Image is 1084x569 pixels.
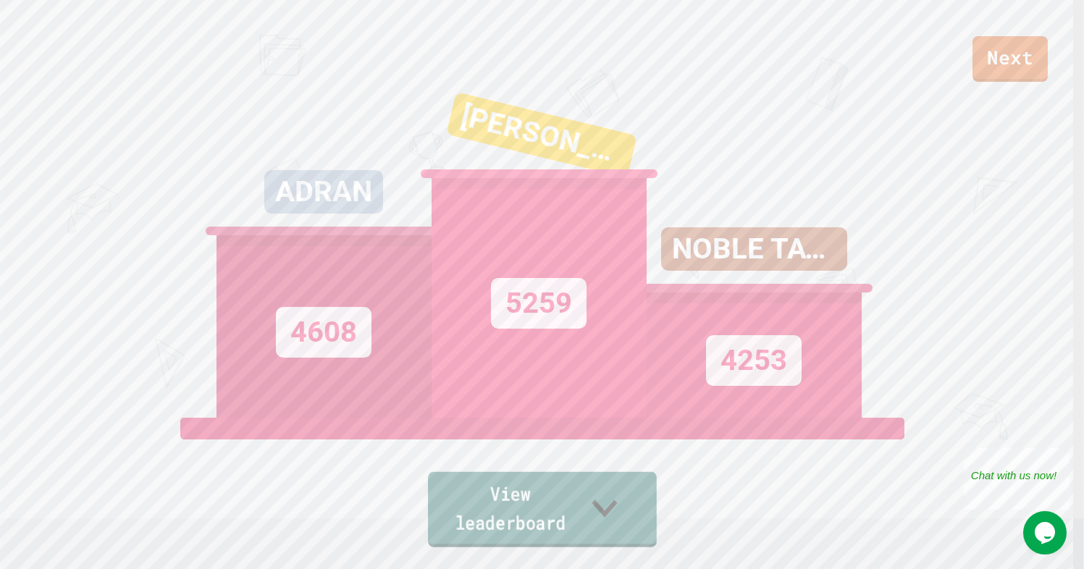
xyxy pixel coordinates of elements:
[428,472,657,547] a: View leaderboard
[276,307,371,358] div: 4608
[1023,511,1070,555] iframe: chat widget
[972,36,1048,82] a: Next
[661,227,847,271] div: NOBLE TAYTAY
[964,448,1070,510] iframe: chat widget
[446,92,637,178] div: [PERSON_NAME]
[491,278,587,329] div: 5259
[264,170,383,214] div: ADRAN
[706,335,802,386] div: 4253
